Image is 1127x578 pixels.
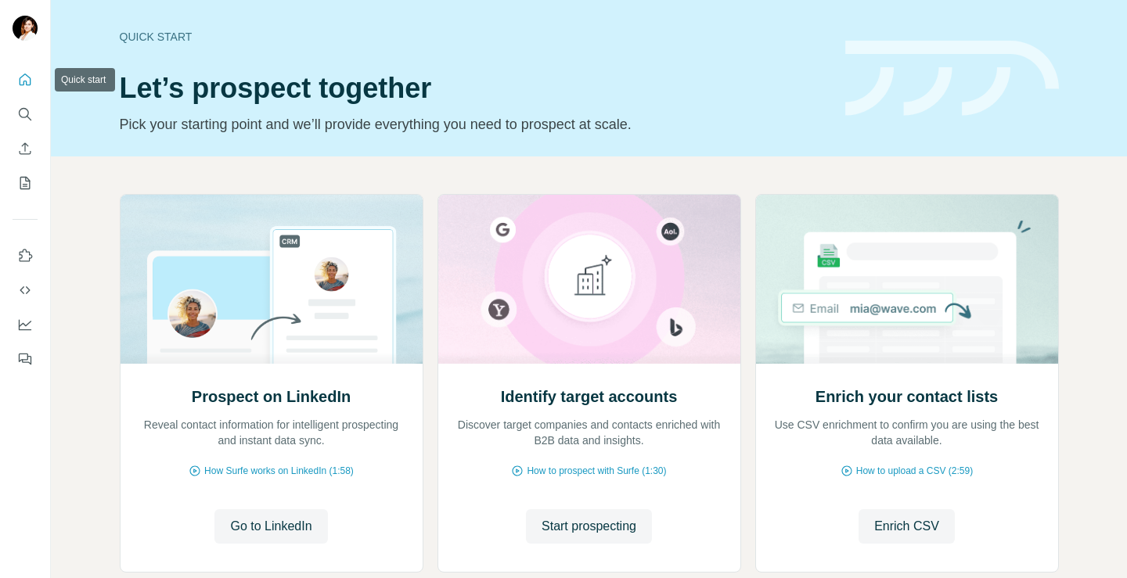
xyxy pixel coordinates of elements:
[816,386,998,407] h2: Enrich your contact lists
[527,464,666,478] span: How to prospect with Surfe (1:30)
[755,195,1059,364] img: Enrich your contact lists
[13,345,38,373] button: Feedback
[13,276,38,304] button: Use Surfe API
[13,311,38,339] button: Dashboard
[859,509,955,544] button: Enrich CSV
[501,386,678,407] h2: Identify target accounts
[845,41,1059,117] img: banner
[454,417,725,448] p: Discover target companies and contacts enriched with B2B data and insights.
[120,195,423,364] img: Prospect on LinkedIn
[214,509,327,544] button: Go to LinkedIn
[13,66,38,94] button: Quick start
[874,517,939,536] span: Enrich CSV
[13,16,38,41] img: Avatar
[204,464,354,478] span: How Surfe works on LinkedIn (1:58)
[120,113,826,135] p: Pick your starting point and we’ll provide everything you need to prospect at scale.
[136,417,407,448] p: Reveal contact information for intelligent prospecting and instant data sync.
[120,73,826,104] h1: Let’s prospect together
[13,135,38,163] button: Enrich CSV
[230,517,311,536] span: Go to LinkedIn
[856,464,973,478] span: How to upload a CSV (2:59)
[120,29,826,45] div: Quick start
[542,517,636,536] span: Start prospecting
[772,417,1042,448] p: Use CSV enrichment to confirm you are using the best data available.
[437,195,741,364] img: Identify target accounts
[13,169,38,197] button: My lists
[13,100,38,128] button: Search
[13,242,38,270] button: Use Surfe on LinkedIn
[526,509,652,544] button: Start prospecting
[192,386,351,407] h2: Prospect on LinkedIn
